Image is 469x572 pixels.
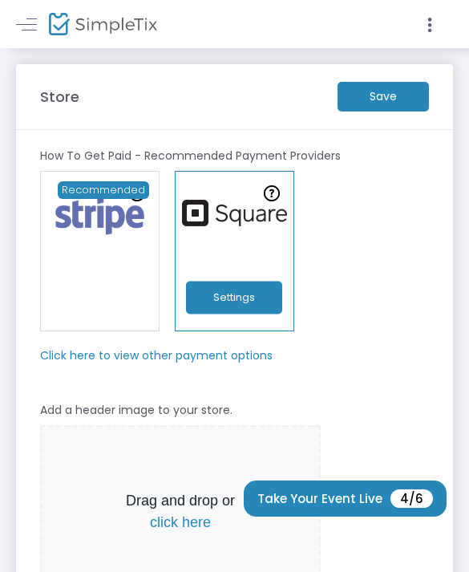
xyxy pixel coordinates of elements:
m-button: Save [338,82,429,112]
span: Recommended [58,181,149,199]
span: 4/6 [390,489,433,508]
m-panel-subtitle: Add a header image to your store. [40,402,232,419]
span: click here [150,514,211,530]
img: question-mark [264,185,280,201]
img: square.png [174,200,294,226]
p: Drag and drop or [45,490,316,533]
button: Settings [186,282,282,314]
m-panel-subtitle: Click here to view other payment options [40,347,273,364]
img: stripe.png [46,194,154,238]
m-panel-title: Store [40,86,79,108]
button: Take Your Event Live4/6 [244,481,447,517]
m-panel-subtitle: How To Get Paid - Recommended Payment Providers [40,148,341,164]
